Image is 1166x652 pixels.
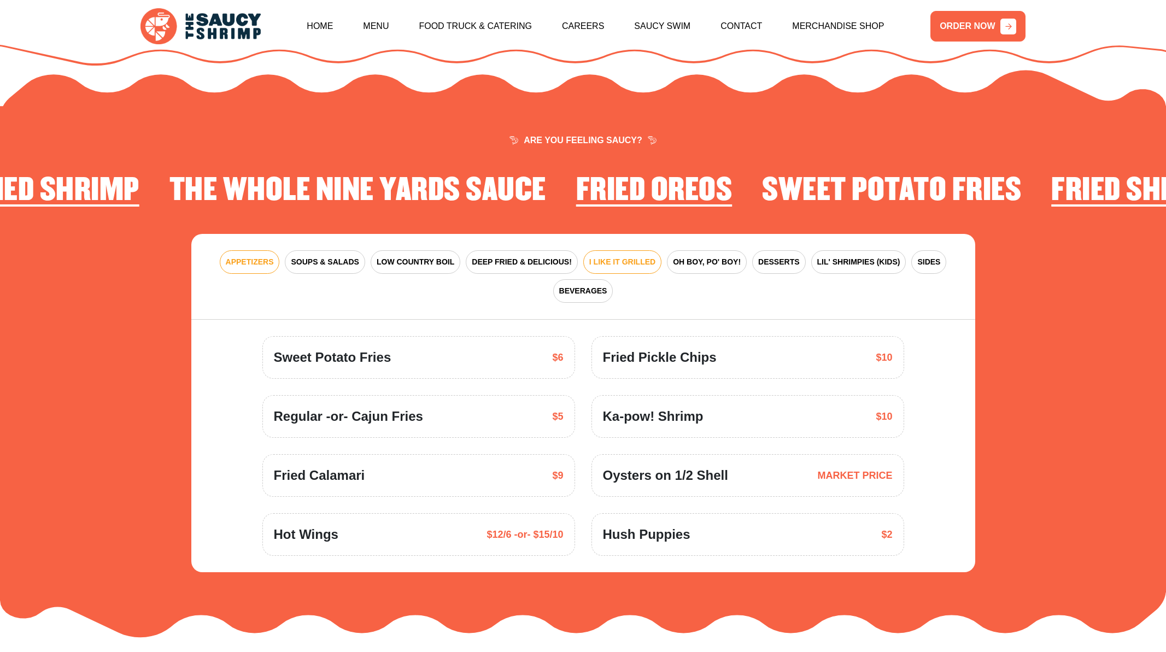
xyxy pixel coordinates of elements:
span: LIL' SHRIMPIES (KIDS) [817,256,900,268]
span: $10 [876,409,892,424]
button: APPETIZERS [220,250,280,274]
button: DESSERTS [752,250,805,274]
button: OH BOY, PO' BOY! [667,250,747,274]
span: Fried Calamari [274,466,365,485]
a: Saucy Swim [634,3,690,50]
span: I LIKE IT GRILLED [589,256,655,268]
a: ORDER NOW [930,11,1026,42]
span: Hush Puppies [603,525,690,544]
button: DEEP FRIED & DELICIOUS! [466,250,578,274]
span: Regular -or- Cajun Fries [274,407,423,426]
span: DEEP FRIED & DELICIOUS! [472,256,572,268]
span: BEVERAGES [559,285,607,297]
span: MARKET PRICE [817,468,892,483]
span: $10 [876,350,892,365]
span: $6 [552,350,563,365]
button: I LIKE IT GRILLED [583,250,661,274]
span: $5 [552,409,563,424]
li: 3 of 4 [576,174,733,212]
span: OH BOY, PO' BOY! [673,256,741,268]
a: Food Truck & Catering [419,3,532,50]
span: ARE YOU FEELING SAUCY? [509,136,657,145]
span: LOW COUNTRY BOIL [377,256,454,268]
span: DESSERTS [758,256,799,268]
li: 4 of 4 [762,174,1021,212]
a: Careers [562,3,604,50]
span: Hot Wings [274,525,338,544]
button: SOUPS & SALADS [285,250,365,274]
span: SIDES [917,256,940,268]
span: Sweet Potato Fries [274,348,391,367]
span: Oysters on 1/2 Shell [603,466,728,485]
button: LOW COUNTRY BOIL [371,250,460,274]
h2: Fried Oreos [576,174,733,208]
span: $12/6 -or- $15/10 [487,527,563,542]
a: Menu [363,3,389,50]
button: SIDES [911,250,946,274]
span: Fried Pickle Chips [603,348,717,367]
button: LIL' SHRIMPIES (KIDS) [811,250,906,274]
a: Merchandise Shop [792,3,884,50]
img: logo [140,8,261,45]
span: $2 [881,527,892,542]
span: Ka-pow! Shrimp [603,407,704,426]
span: SOUPS & SALADS [291,256,359,268]
a: Home [307,3,333,50]
a: Contact [720,3,762,50]
span: APPETIZERS [226,256,274,268]
h2: The Whole Nine Yards Sauce [169,174,546,208]
li: 2 of 4 [169,174,546,212]
h2: Sweet Potato Fries [762,174,1021,208]
span: $9 [552,468,563,483]
button: BEVERAGES [553,279,613,303]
